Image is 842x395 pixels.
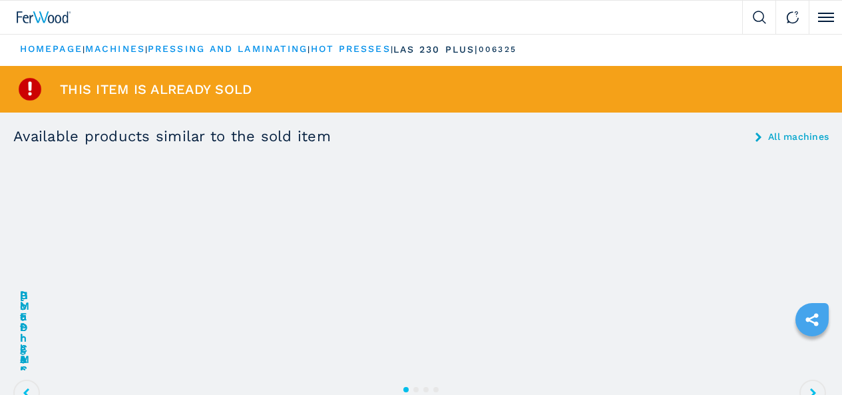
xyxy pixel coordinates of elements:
[308,45,310,54] span: |
[391,45,393,54] span: |
[413,387,419,392] button: 2
[768,132,829,141] a: All machines
[20,43,83,54] a: HOMEPAGE
[85,43,145,54] a: machines
[403,387,409,392] button: 1
[83,45,85,54] span: |
[786,11,799,24] img: Contact us
[13,129,331,144] h3: Available products similar to the sold item
[433,387,439,392] button: 4
[311,43,391,54] a: hot presses
[393,43,479,57] p: las 230 plus |
[17,76,43,103] img: SoldProduct
[753,11,766,24] img: Search
[795,303,829,336] a: sharethis
[60,83,252,96] span: This item is already sold
[145,45,148,54] span: |
[479,44,517,55] p: 006325
[423,387,429,392] button: 3
[148,43,308,54] a: pressing and laminating
[17,11,71,23] img: Ferwood
[809,1,842,34] button: Click to toggle menu
[785,335,832,385] iframe: Chat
